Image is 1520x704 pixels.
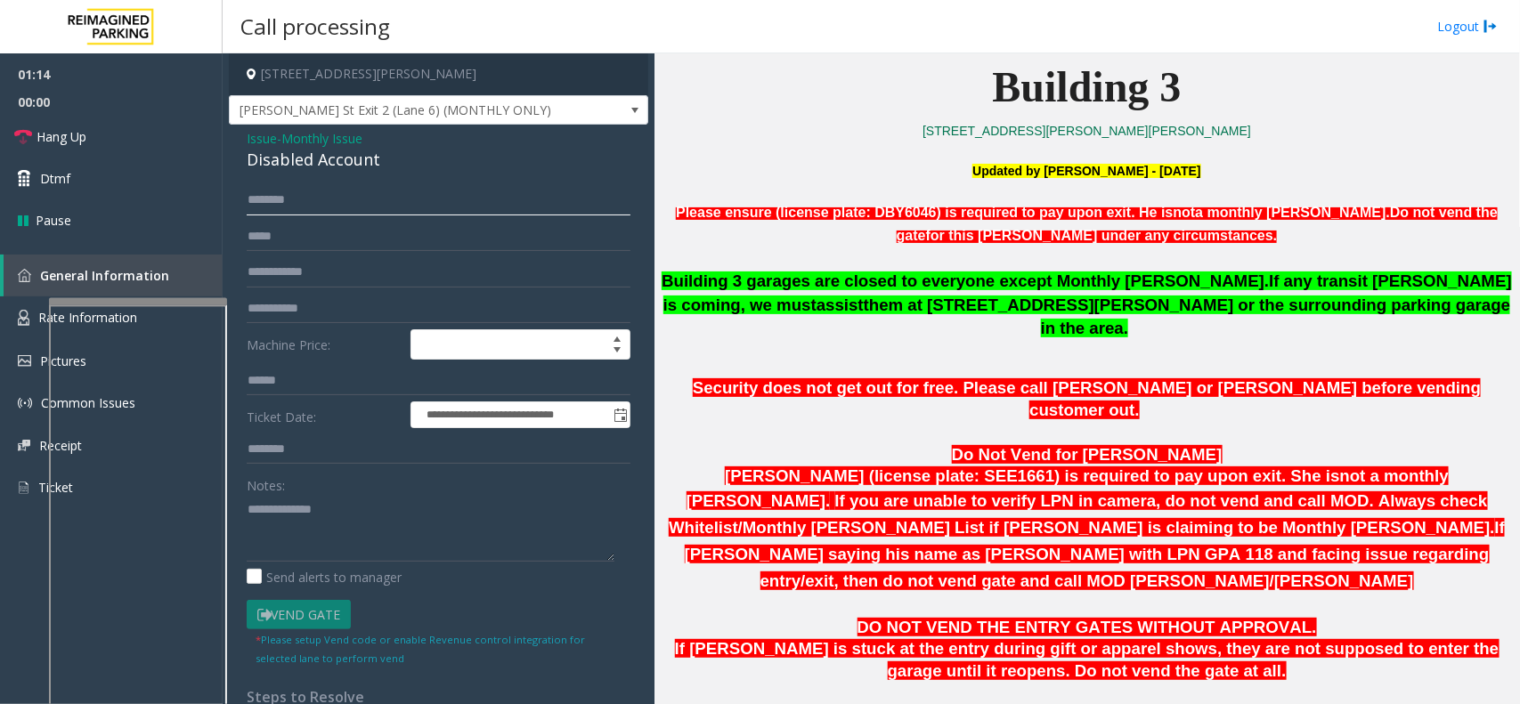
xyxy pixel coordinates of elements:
[676,205,1173,220] span: Please ensure (license plate: DBY6046) is required to pay upon exit. He is
[675,639,1500,680] span: If [PERSON_NAME] is stuck at the entry during gift or apparel shows, they are not supposed to ent...
[18,396,32,410] img: 'icon'
[864,295,1511,338] span: them at [STREET_ADDRESS][PERSON_NAME] or the surrounding parking garage in the area.
[1174,205,1196,220] span: not
[817,295,864,314] span: assist
[1437,17,1498,36] a: Logout
[952,445,1223,464] b: Do Not Vend for [PERSON_NAME]
[18,269,31,282] img: 'icon'
[40,169,70,188] span: Dtmf
[993,63,1182,110] span: Building 3
[229,53,648,95] h4: [STREET_ADDRESS][PERSON_NAME]
[247,600,351,630] button: Vend Gate
[18,355,31,367] img: 'icon'
[247,148,630,172] div: Disabled Account
[41,394,135,411] span: Common Issues
[605,344,630,359] span: Decrease value
[247,568,402,587] label: Send alerts to manager
[663,271,1512,314] span: If any transit [PERSON_NAME] is coming, we must
[18,480,29,496] img: 'icon'
[897,205,1498,243] span: Do not vend the gate
[36,211,71,230] span: Pause
[923,124,1251,138] a: [STREET_ADDRESS][PERSON_NAME][PERSON_NAME]
[18,440,30,451] img: 'icon'
[610,402,630,427] span: Toggle popup
[39,437,82,454] span: Receipt
[277,130,362,147] span: -
[40,267,169,284] span: General Information
[37,127,86,146] span: Hang Up
[1196,205,1391,220] span: a monthly [PERSON_NAME].
[247,470,285,495] label: Notes:
[926,228,1278,243] span: for this [PERSON_NAME] under any circumstances.
[693,378,1481,419] span: Security does not get out for free. Please call [PERSON_NAME] or [PERSON_NAME] before vending cus...
[242,401,406,428] label: Ticket Date:
[687,466,1449,510] b: not a monthly [PERSON_NAME].
[4,255,223,296] a: General Information
[38,309,137,326] span: Rate Information
[605,330,630,344] span: Increase value
[18,310,29,326] img: 'icon'
[232,4,399,48] h3: Call processing
[247,129,277,148] span: Issue
[725,466,1339,485] span: [PERSON_NAME] (license plate: SEE1661) is required to pay upon exit. She is
[281,129,362,148] span: Monthly Issue
[230,96,564,125] span: [PERSON_NAME] St Exit 2 (Lane 6) (MONTHLY ONLY)
[1483,17,1498,36] img: logout
[40,352,86,369] span: Pictures
[662,271,1269,290] span: Building 3 garages are closed to everyone except Monthly [PERSON_NAME].
[38,479,73,496] span: Ticket
[256,633,585,665] small: Please setup Vend code or enable Revenue control integration for selected lane to perform vend
[685,518,1506,590] span: If [PERSON_NAME] saying his name as [PERSON_NAME] with LPN GPA 118 and facing issue regarding ent...
[972,164,1200,178] font: Updated by [PERSON_NAME] - [DATE]
[242,329,406,360] label: Machine Price:
[858,618,1317,636] span: DO NOT VEND THE ENTRY GATES WITHOUT APPROVAL.
[669,491,1495,537] span: If you are unable to verify LPN in camera, do not vend and call MOD. Always check Whitelist/Month...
